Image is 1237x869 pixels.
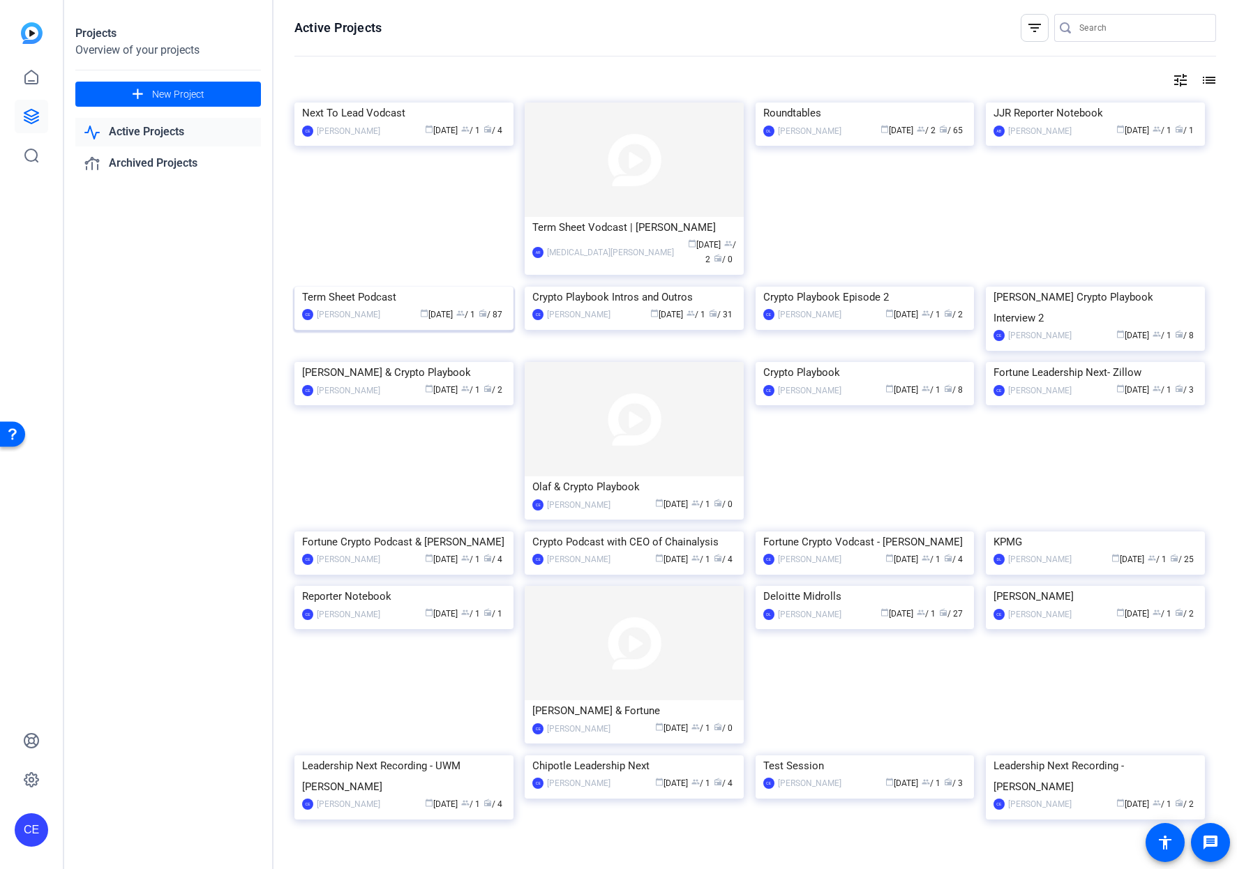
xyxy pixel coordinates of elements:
[532,531,736,552] div: Crypto Podcast with CEO of Chainalysis
[1153,331,1171,340] span: / 1
[15,813,48,847] div: CE
[1008,552,1072,566] div: [PERSON_NAME]
[1008,797,1072,811] div: [PERSON_NAME]
[483,554,492,562] span: radio
[778,607,841,621] div: [PERSON_NAME]
[1153,125,1161,133] span: group
[885,310,918,319] span: [DATE]
[994,609,1005,620] div: CE
[461,799,480,809] span: / 1
[483,799,502,809] span: / 4
[763,609,774,620] div: DL
[714,554,733,564] span: / 4
[714,723,733,733] span: / 0
[691,723,700,731] span: group
[922,385,940,395] span: / 1
[1153,608,1161,617] span: group
[1175,799,1194,809] span: / 2
[885,309,894,317] span: calendar_today
[425,608,433,617] span: calendar_today
[1111,554,1120,562] span: calendar_today
[532,287,736,308] div: Crypto Playbook Intros and Outros
[939,608,947,617] span: radio
[461,384,470,393] span: group
[1153,609,1171,619] span: / 1
[547,552,610,566] div: [PERSON_NAME]
[302,362,506,383] div: [PERSON_NAME] & Crypto Playbook
[1111,554,1144,564] span: [DATE]
[885,778,894,786] span: calendar_today
[302,755,506,797] div: Leadership Next Recording - UWM [PERSON_NAME]
[532,476,736,497] div: Olaf & Crypto Playbook
[1172,72,1189,89] mat-icon: tune
[483,126,502,135] span: / 4
[479,309,487,317] span: radio
[1148,554,1156,562] span: group
[1116,385,1149,395] span: [DATE]
[1153,126,1171,135] span: / 1
[994,103,1197,123] div: JJR Reporter Notebook
[763,778,774,789] div: CE
[994,287,1197,328] div: [PERSON_NAME] Crypto Playbook Interview 2
[483,799,492,807] span: radio
[532,217,736,238] div: Term Sheet Vodcast | [PERSON_NAME]
[302,609,313,620] div: CE
[425,799,433,807] span: calendar_today
[714,255,733,264] span: / 0
[483,609,502,619] span: / 1
[1008,384,1072,398] div: [PERSON_NAME]
[21,22,43,44] img: blue-gradient.svg
[655,554,688,564] span: [DATE]
[778,776,841,790] div: [PERSON_NAME]
[691,723,710,733] span: / 1
[547,245,674,259] div: [MEDICAL_DATA][PERSON_NAME]
[691,554,700,562] span: group
[75,42,261,59] div: Overview of your projects
[425,126,458,135] span: [DATE]
[944,778,963,788] span: / 3
[714,723,722,731] span: radio
[944,778,952,786] span: radio
[691,554,710,564] span: / 1
[714,499,733,509] span: / 0
[461,554,470,562] span: group
[1008,124,1072,138] div: [PERSON_NAME]
[461,608,470,617] span: group
[1153,799,1161,807] span: group
[420,309,428,317] span: calendar_today
[1175,330,1183,338] span: radio
[994,385,1005,396] div: CE
[1116,799,1125,807] span: calendar_today
[691,778,700,786] span: group
[1175,799,1183,807] span: radio
[650,309,659,317] span: calendar_today
[317,797,380,811] div: [PERSON_NAME]
[1175,331,1194,340] span: / 8
[129,86,147,103] mat-icon: add
[944,554,952,562] span: radio
[302,385,313,396] div: CE
[1153,799,1171,809] span: / 1
[547,776,610,790] div: [PERSON_NAME]
[922,778,930,786] span: group
[724,239,733,248] span: group
[994,362,1197,383] div: Fortune Leadership Next- Zillow
[294,20,382,36] h1: Active Projects
[944,309,952,317] span: radio
[885,385,918,395] span: [DATE]
[547,498,610,512] div: [PERSON_NAME]
[1175,385,1194,395] span: / 3
[1116,609,1149,619] span: [DATE]
[994,531,1197,552] div: KPMG
[302,309,313,320] div: CE
[714,778,722,786] span: radio
[655,723,688,733] span: [DATE]
[763,309,774,320] div: CE
[75,149,261,178] a: Archived Projects
[461,125,470,133] span: group
[1008,607,1072,621] div: [PERSON_NAME]
[917,608,925,617] span: group
[885,554,918,564] span: [DATE]
[483,125,492,133] span: radio
[691,499,700,507] span: group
